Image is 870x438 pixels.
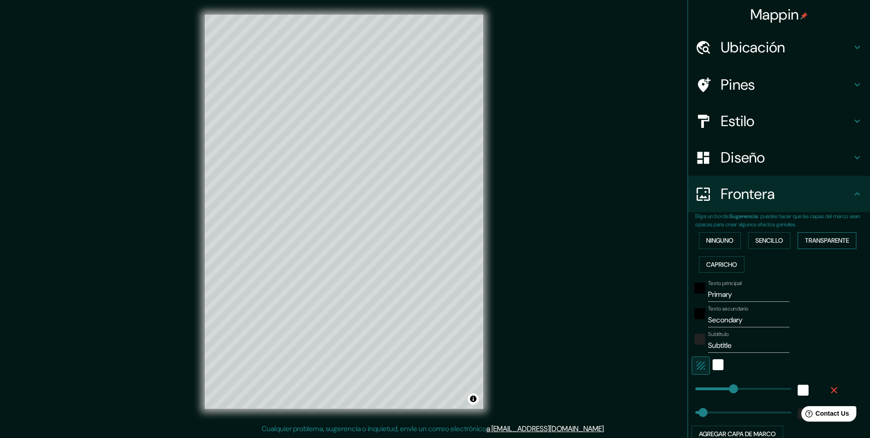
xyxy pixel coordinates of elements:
[721,38,852,56] h4: Ubicación
[800,12,808,20] img: pin-icon.png
[706,259,737,270] font: Capricho
[721,112,852,130] h4: Estilo
[748,232,790,249] button: Sencillo
[708,280,742,287] label: Texto principal
[486,424,604,433] a: a [EMAIL_ADDRESS][DOMAIN_NAME]
[699,232,741,249] button: Ninguno
[708,331,729,338] label: Subtítulo
[688,103,870,139] div: Estilo
[694,334,705,345] button: color-222222
[713,359,723,370] button: Blanco
[688,139,870,176] div: Diseño
[607,423,608,434] div: .
[805,235,849,246] font: Transparente
[688,66,870,103] div: Pines
[798,385,809,396] button: Blanco
[688,29,870,66] div: Ubicación
[468,393,479,404] button: Alternar atribución
[694,308,705,319] button: negro
[789,402,860,428] iframe: Help widget launcher
[262,423,605,434] p: Cualquier problema, sugerencia o inquietud, envíe un correo electrónico .
[688,176,870,212] div: Frontera
[750,5,799,24] font: Mappin
[708,305,749,313] label: Texto secundario
[721,76,852,94] h4: Pines
[721,185,852,203] h4: Frontera
[798,232,856,249] button: Transparente
[694,283,705,294] button: negro
[729,213,758,220] b: Sugerencia
[695,212,870,229] p: Elige un borde. : puedes hacer que las capas del marco sean opacas para crear algunos efectos gen...
[605,423,607,434] div: .
[721,148,852,167] h4: Diseño
[706,235,733,246] font: Ninguno
[755,235,783,246] font: Sencillo
[699,256,744,273] button: Capricho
